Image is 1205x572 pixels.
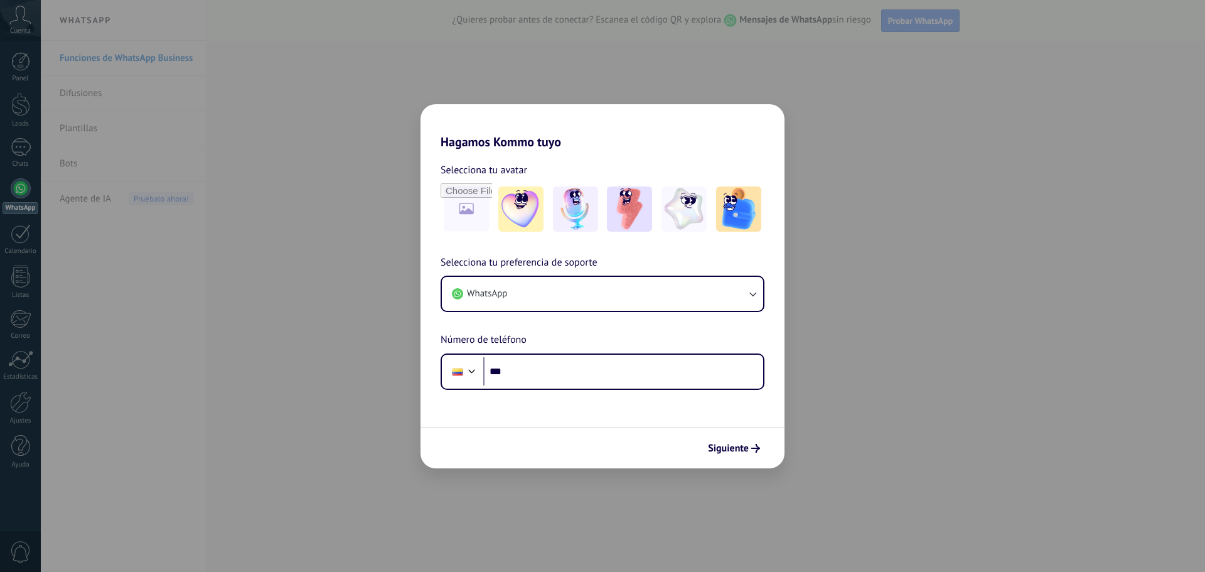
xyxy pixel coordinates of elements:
span: Selecciona tu avatar [441,162,527,178]
img: -1.jpeg [498,186,544,232]
div: Colombia: + 57 [446,359,469,385]
img: -3.jpeg [607,186,652,232]
span: WhatsApp [467,288,507,300]
span: Siguiente [708,444,749,453]
img: -5.jpeg [716,186,761,232]
img: -2.jpeg [553,186,598,232]
button: WhatsApp [442,277,763,311]
img: -4.jpeg [661,186,707,232]
h2: Hagamos Kommo tuyo [420,104,785,149]
button: Siguiente [702,438,766,459]
span: Selecciona tu preferencia de soporte [441,255,597,271]
span: Número de teléfono [441,332,527,348]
